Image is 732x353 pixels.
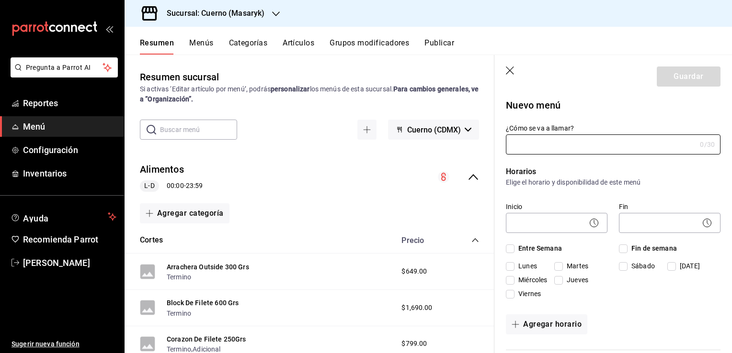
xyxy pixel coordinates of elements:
[515,261,537,271] span: Lunes
[563,275,588,285] span: Jueves
[140,38,174,55] button: Resumen
[388,120,479,140] button: Cuerno (CDMX)
[23,167,116,180] span: Inventarios
[125,155,494,199] div: collapse-menu-row
[330,38,409,55] button: Grupos modificadores
[140,181,158,191] span: L-D
[401,266,427,276] span: $649.00
[628,243,677,254] span: Fin de semana
[676,261,700,271] span: [DATE]
[700,140,715,149] div: 0 /30
[506,203,607,210] label: Inicio
[563,261,588,271] span: Martes
[189,38,213,55] button: Menús
[506,125,721,132] label: ¿Cómo se va a llamar?
[23,256,116,269] span: [PERSON_NAME]
[140,180,203,192] div: 00:00 - 23:59
[140,38,732,55] div: navigation tabs
[515,275,547,285] span: Miércoles
[11,339,116,349] span: Sugerir nueva función
[229,38,268,55] button: Categorías
[471,236,479,244] button: collapse-category-row
[160,120,237,139] input: Buscar menú
[140,203,229,223] button: Agregar categoría
[140,235,163,246] button: Cortes
[23,97,116,110] span: Reportes
[401,339,427,349] span: $799.00
[515,289,541,299] span: Viernes
[506,98,721,112] p: Nuevo menú
[140,70,219,84] div: Resumen sucursal
[515,243,562,254] span: Entre Semana
[506,314,587,334] button: Agregar horario
[7,69,118,79] a: Pregunta a Parrot AI
[167,298,239,308] button: Block De Filete 600 Grs
[140,163,184,176] button: Alimentos
[167,309,191,318] button: Termino
[283,38,314,55] button: Artículos
[159,8,264,19] h3: Sucursal: Cuerno (Masaryk)
[167,262,249,272] button: Arrachera Outside 300 Grs
[271,85,310,93] strong: personalizar
[105,25,113,33] button: open_drawer_menu
[23,120,116,133] span: Menú
[506,177,721,187] p: Elige el horario y disponibilidad de este menú
[11,57,118,77] button: Pregunta a Parrot AI
[424,38,454,55] button: Publicar
[26,63,103,73] span: Pregunta a Parrot AI
[407,125,461,134] span: Cuerno (CDMX)
[506,166,721,177] p: Horarios
[392,236,453,245] div: Precio
[619,203,721,210] label: Fin
[23,233,116,246] span: Recomienda Parrot
[23,211,104,222] span: Ayuda
[140,84,479,104] div: Si activas ‘Editar artículo por menú’, podrás los menús de esta sucursal.
[167,272,191,282] button: Termino
[628,261,655,271] span: Sábado
[167,334,246,344] button: Corazon De Filete 250Grs
[401,303,432,313] span: $1,690.00
[23,143,116,156] span: Configuración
